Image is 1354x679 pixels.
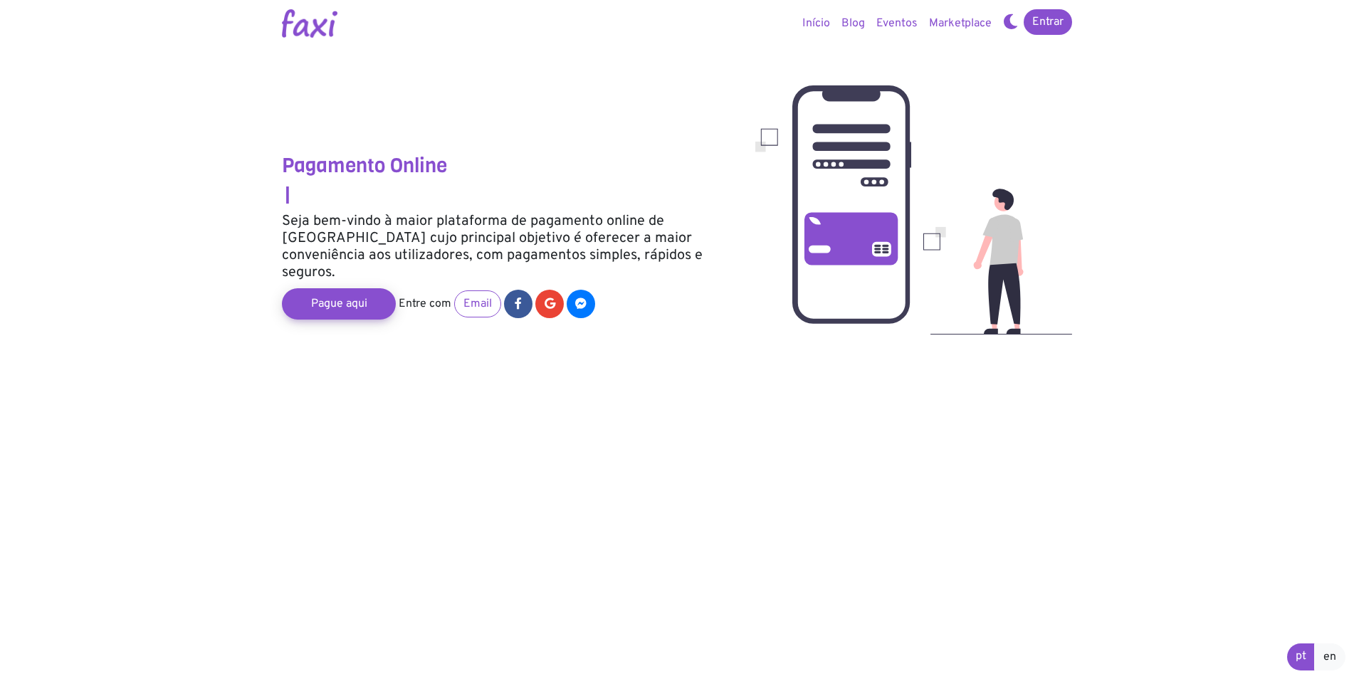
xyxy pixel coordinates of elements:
h3: Pagamento Online [282,154,734,178]
a: Blog [836,9,871,38]
a: Pague aqui [282,288,396,320]
a: Entrar [1024,9,1072,35]
a: Eventos [871,9,923,38]
a: Email [454,290,501,317]
a: pt [1287,643,1315,670]
a: Início [797,9,836,38]
h5: Seja bem-vindo à maior plataforma de pagamento online de [GEOGRAPHIC_DATA] cujo principal objetiv... [282,213,734,281]
img: Logotipo Faxi Online [282,9,337,38]
span: Entre com [399,297,451,311]
a: Marketplace [923,9,997,38]
a: en [1314,643,1345,670]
